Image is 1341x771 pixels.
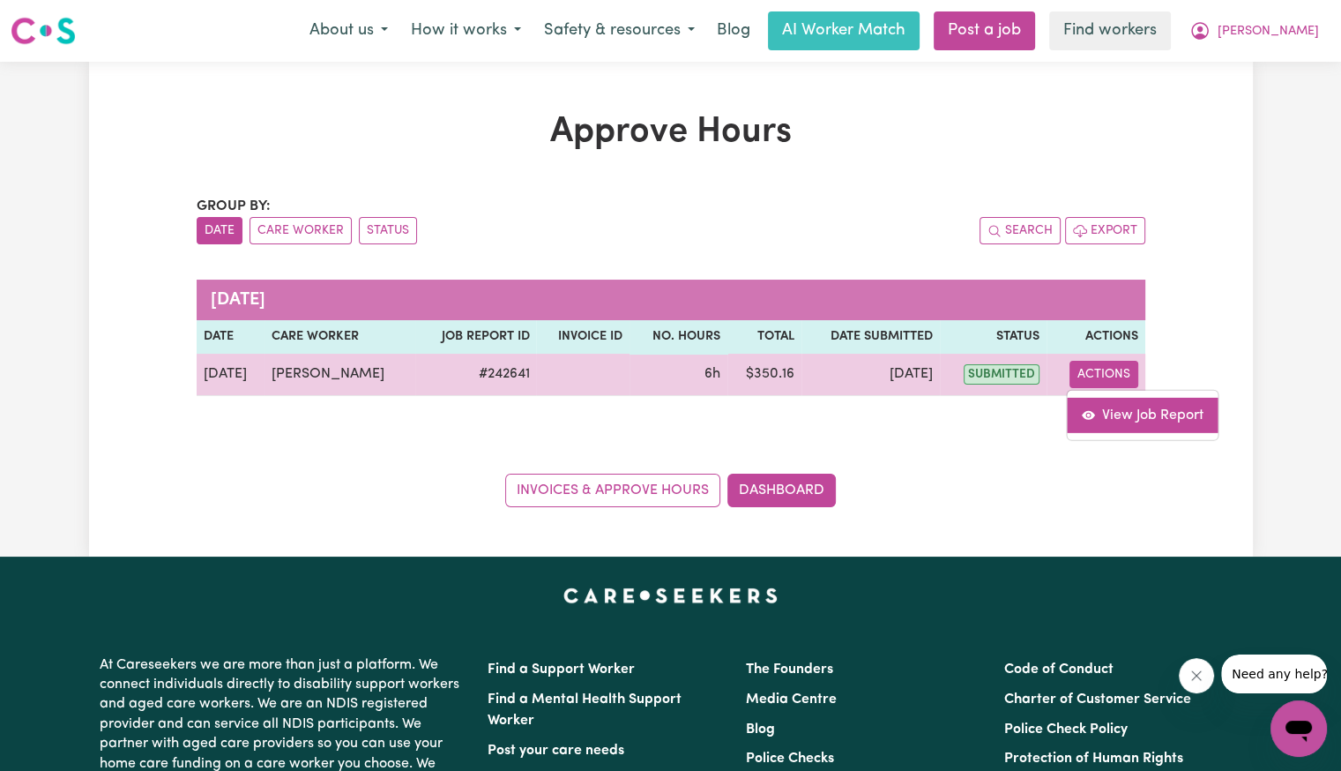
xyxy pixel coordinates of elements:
[630,320,726,354] th: No. Hours
[746,722,775,737] a: Blog
[1049,11,1171,50] a: Find workers
[1004,722,1128,737] a: Police Check Policy
[1004,662,1114,677] a: Code of Conduct
[505,474,720,507] a: Invoices & Approve Hours
[746,692,837,707] a: Media Centre
[940,320,1047,354] th: Status
[536,320,630,354] th: Invoice ID
[264,320,415,354] th: Care worker
[488,662,635,677] a: Find a Support Worker
[1221,655,1327,693] iframe: Message from company
[727,320,801,354] th: Total
[801,320,940,354] th: Date Submitted
[1004,692,1191,707] a: Charter of Customer Service
[415,354,537,396] td: # 242641
[264,354,415,396] td: [PERSON_NAME]
[746,752,834,766] a: Police Checks
[11,12,107,26] span: Need any help?
[1004,752,1183,766] a: Protection of Human Rights
[768,11,920,50] a: AI Worker Match
[11,15,76,47] img: Careseekers logo
[1065,217,1145,244] button: Export
[727,474,836,507] a: Dashboard
[980,217,1061,244] button: Search
[1047,320,1145,354] th: Actions
[197,111,1145,153] h1: Approve Hours
[488,692,682,728] a: Find a Mental Health Support Worker
[197,199,271,213] span: Group by:
[1178,12,1330,49] button: My Account
[934,11,1035,50] a: Post a job
[533,12,706,49] button: Safety & resources
[704,367,720,381] span: 6 hours
[746,662,833,677] a: The Founders
[197,354,264,396] td: [DATE]
[1179,658,1214,693] iframe: Close message
[1270,700,1327,757] iframe: Button to launch messaging window
[563,588,778,603] a: Careseekers home page
[359,217,417,244] button: sort invoices by paid status
[1066,389,1218,440] div: Actions
[250,217,352,244] button: sort invoices by care worker
[801,354,940,396] td: [DATE]
[197,280,1145,320] caption: [DATE]
[1067,397,1218,432] a: View job report 242641
[727,354,801,396] td: $ 350.16
[706,11,761,50] a: Blog
[197,320,264,354] th: Date
[1218,22,1319,41] span: [PERSON_NAME]
[964,364,1039,385] span: submitted
[488,744,624,758] a: Post your care needs
[197,217,242,244] button: sort invoices by date
[11,11,76,51] a: Careseekers logo
[298,12,399,49] button: About us
[399,12,533,49] button: How it works
[1069,361,1138,388] button: Actions
[415,320,537,354] th: Job Report ID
